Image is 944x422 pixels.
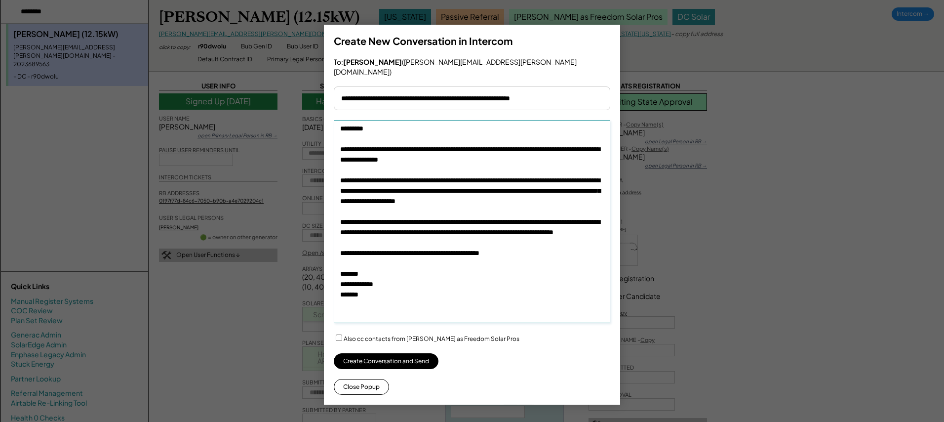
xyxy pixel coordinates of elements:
div: To: ([PERSON_NAME][EMAIL_ADDRESS][PERSON_NAME][DOMAIN_NAME]) [334,57,610,77]
button: Close Popup [334,379,389,395]
strong: [PERSON_NAME] [343,57,402,66]
button: Create Conversation and Send [334,353,438,369]
h3: Create New Conversation in Intercom [334,35,512,47]
label: Also cc contacts from [PERSON_NAME] as Freedom Solar Pros [344,335,519,342]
